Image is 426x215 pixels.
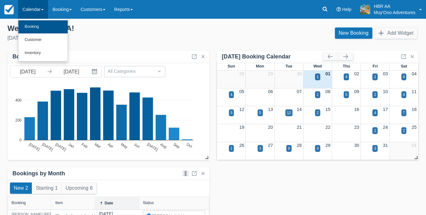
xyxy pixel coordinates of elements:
[374,9,415,16] p: Muy'Ono Adventures
[412,89,417,94] a: 11
[18,20,68,33] a: Booking
[403,110,405,116] div: 7
[54,66,89,77] input: End Date
[297,107,302,112] a: 14
[268,71,273,76] a: 29
[383,89,388,94] a: 10
[297,125,302,130] a: 21
[239,125,244,130] a: 19
[12,170,65,177] div: Bookings by Month
[287,110,291,116] div: 12
[326,143,331,148] a: 29
[230,92,233,97] div: 4
[89,66,101,77] button: Interact with the calendar and add the check-in date for your trip.
[10,66,45,77] input: Start Date
[259,146,261,151] div: 3
[143,201,154,205] div: Status
[374,128,376,133] div: 1
[412,71,417,76] a: 04
[55,201,63,205] div: Item
[230,146,233,151] div: 1
[374,92,376,97] div: 2
[336,7,341,12] i: Help
[239,143,244,148] a: 26
[317,74,319,80] div: 1
[383,125,388,130] a: 24
[375,27,417,39] button: Add Widget
[227,64,235,68] span: Sun
[32,182,61,194] button: Starting 1
[7,34,208,42] div: [DATE]
[256,64,264,68] span: Mon
[354,107,359,112] a: 16
[374,110,376,116] div: 4
[360,4,370,14] img: A20
[403,128,405,133] div: 2
[345,74,347,80] div: 4
[403,74,405,80] div: 4
[10,182,32,194] button: New 2
[374,74,376,80] div: 1
[230,110,233,116] div: 5
[288,146,290,151] div: 9
[268,89,273,94] a: 06
[383,107,388,112] a: 17
[297,89,302,94] a: 07
[18,19,68,62] ul: Calendar
[401,64,407,68] span: Sat
[374,3,415,9] p: HBR AA
[354,89,359,94] a: 09
[222,53,323,60] div: [DATE] Booking Calendar
[373,64,378,68] span: Fri
[4,5,14,14] img: checkfront-main-nav-mini-logo.png
[317,92,319,97] div: 1
[239,107,244,112] a: 12
[317,110,319,116] div: 2
[342,7,351,12] span: Help
[335,27,372,39] a: New Booking
[354,71,359,76] a: 02
[383,143,388,148] a: 31
[383,71,388,76] a: 03
[412,125,417,130] a: 25
[403,92,405,97] div: 4
[239,89,244,94] a: 05
[343,64,350,68] span: Thu
[297,143,302,148] a: 28
[412,107,417,112] a: 18
[354,143,359,148] a: 30
[62,182,96,194] button: Upcoming 6
[354,125,359,130] a: 23
[18,47,68,60] a: Inventory
[268,125,273,130] a: 20
[326,89,331,94] a: 08
[326,107,331,112] a: 15
[345,92,347,97] div: 5
[18,33,68,47] a: Customer
[317,146,319,151] div: 3
[297,71,302,76] a: 30
[259,110,261,116] div: 5
[326,125,331,130] a: 22
[239,71,244,76] a: 28
[326,71,331,76] a: 01
[156,68,162,74] span: Dropdown icon
[412,143,417,148] a: 01
[12,201,26,205] div: Booking
[7,24,208,33] div: Welcome , HBR AA !
[374,146,376,151] div: 3
[285,64,292,68] span: Tue
[313,64,322,68] span: Wed
[12,53,65,60] div: Bookings by Month
[268,107,273,112] a: 13
[268,143,273,148] a: 27
[104,201,113,205] div: Date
